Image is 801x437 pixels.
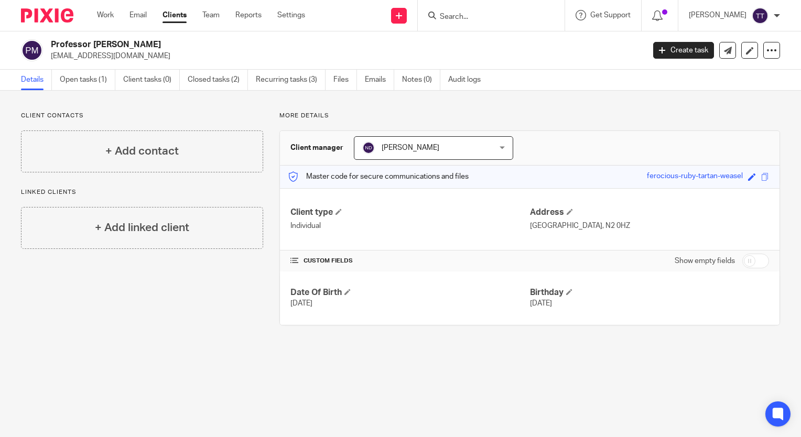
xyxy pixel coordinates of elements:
[290,287,529,298] h4: Date Of Birth
[448,70,489,90] a: Audit logs
[333,70,357,90] a: Files
[21,8,73,23] img: Pixie
[163,10,187,20] a: Clients
[129,10,147,20] a: Email
[290,207,529,218] h4: Client type
[530,300,552,307] span: [DATE]
[530,287,769,298] h4: Birthday
[530,207,769,218] h4: Address
[365,70,394,90] a: Emails
[362,141,375,154] img: svg%3E
[590,12,631,19] span: Get Support
[382,144,439,151] span: [PERSON_NAME]
[647,171,743,183] div: ferocious-ruby-tartan-weasel
[290,300,312,307] span: [DATE]
[51,39,520,50] h2: Professor [PERSON_NAME]
[51,51,637,61] p: [EMAIL_ADDRESS][DOMAIN_NAME]
[235,10,262,20] a: Reports
[279,112,780,120] p: More details
[21,39,43,61] img: svg%3E
[752,7,768,24] img: svg%3E
[288,171,469,182] p: Master code for secure communications and files
[21,188,263,196] p: Linked clients
[188,70,248,90] a: Closed tasks (2)
[21,70,52,90] a: Details
[123,70,180,90] a: Client tasks (0)
[653,42,714,59] a: Create task
[290,143,343,153] h3: Client manager
[202,10,220,20] a: Team
[256,70,326,90] a: Recurring tasks (3)
[530,221,769,231] p: [GEOGRAPHIC_DATA], N2 0HZ
[439,13,533,22] input: Search
[675,256,735,266] label: Show empty fields
[97,10,114,20] a: Work
[95,220,189,236] h4: + Add linked client
[290,221,529,231] p: Individual
[402,70,440,90] a: Notes (0)
[60,70,115,90] a: Open tasks (1)
[21,112,263,120] p: Client contacts
[105,143,179,159] h4: + Add contact
[689,10,746,20] p: [PERSON_NAME]
[277,10,305,20] a: Settings
[290,257,529,265] h4: CUSTOM FIELDS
